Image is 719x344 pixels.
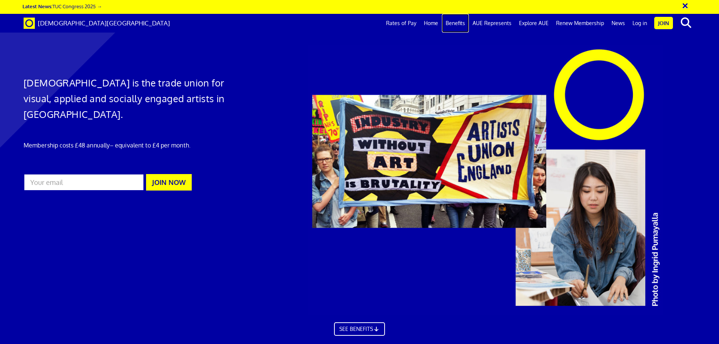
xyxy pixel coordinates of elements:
[24,174,144,191] input: Your email
[552,14,608,33] a: Renew Membership
[24,141,240,150] p: Membership costs £48 annually – equivalent to £4 per month.
[22,3,52,9] strong: Latest News:
[629,14,651,33] a: Log in
[515,14,552,33] a: Explore AUE
[674,15,697,31] button: search
[608,14,629,33] a: News
[442,14,469,33] a: Benefits
[334,322,385,336] a: SEE BENEFITS
[24,75,240,122] h1: [DEMOGRAPHIC_DATA] is the trade union for visual, applied and socially engaged artists in [GEOGRA...
[654,17,673,29] a: Join
[146,174,192,191] button: JOIN NOW
[469,14,515,33] a: AUE Represents
[382,14,420,33] a: Rates of Pay
[38,19,170,27] span: [DEMOGRAPHIC_DATA][GEOGRAPHIC_DATA]
[18,14,176,33] a: Brand [DEMOGRAPHIC_DATA][GEOGRAPHIC_DATA]
[22,3,102,9] a: Latest News:TUC Congress 2025 →
[420,14,442,33] a: Home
